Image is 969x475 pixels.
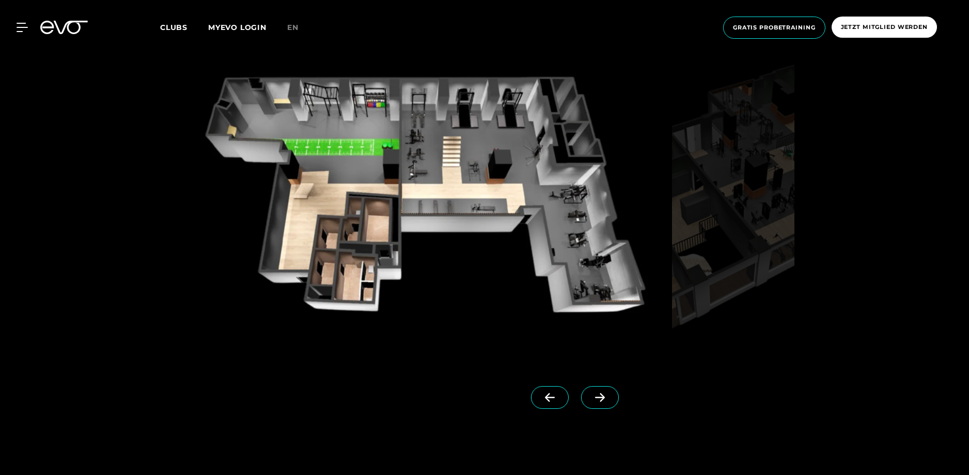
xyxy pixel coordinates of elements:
[720,17,829,39] a: Gratis Probetraining
[287,23,299,32] span: en
[179,43,668,361] img: evofitness
[208,23,267,32] a: MYEVO LOGIN
[160,22,208,32] a: Clubs
[287,22,311,34] a: en
[829,17,940,39] a: Jetzt Mitglied werden
[160,23,187,32] span: Clubs
[672,43,794,361] img: evofitness
[841,23,928,32] span: Jetzt Mitglied werden
[733,23,816,32] span: Gratis Probetraining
